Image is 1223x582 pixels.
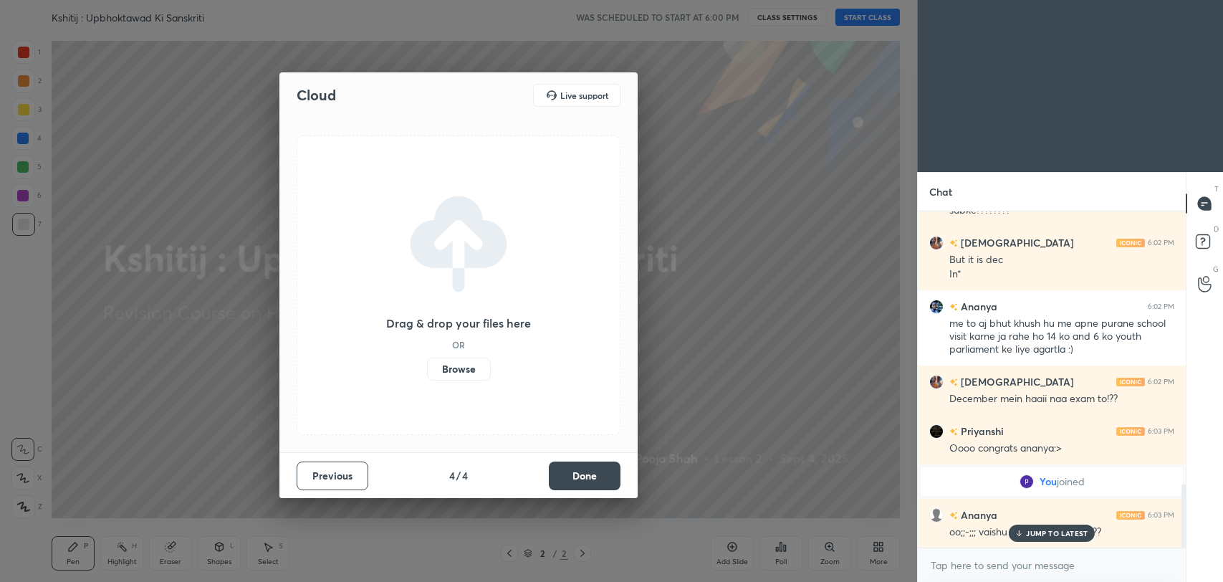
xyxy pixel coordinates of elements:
[949,303,958,311] img: no-rating-badge.077c3623.svg
[949,512,958,520] img: no-rating-badge.077c3623.svg
[958,374,1074,389] h6: [DEMOGRAPHIC_DATA]
[929,375,944,389] img: db7c069a5d0646709516ecdc614a252a.jpg
[560,91,608,100] h5: Live support
[949,253,1174,267] div: But it is dec
[297,86,336,105] h2: Cloud
[1116,239,1145,247] img: iconic-light.a09c19a4.png
[1214,224,1219,234] p: D
[918,211,1186,548] div: grid
[386,318,531,329] h3: Drag & drop your files here
[958,507,997,523] h6: Ananya
[462,468,468,483] h4: 4
[1148,511,1174,520] div: 6:03 PM
[1214,183,1219,194] p: T
[1057,476,1085,487] span: joined
[456,468,461,483] h4: /
[949,378,958,386] img: no-rating-badge.077c3623.svg
[1148,378,1174,386] div: 6:02 PM
[958,235,1074,250] h6: [DEMOGRAPHIC_DATA]
[549,462,620,490] button: Done
[449,468,455,483] h4: 4
[949,428,958,436] img: no-rating-badge.077c3623.svg
[1213,264,1219,275] p: G
[949,317,1174,357] div: me to aj bhut khush hu me apne purane school visit karne ja rahe ho 14 ko and 6 ko youth parliame...
[929,424,944,439] img: d0b737f365634951bb74a72eb653639b.jpg
[918,173,964,211] p: Chat
[929,508,944,523] img: default.png
[958,424,1004,439] h6: Priyanshi
[1148,302,1174,311] div: 6:02 PM
[1040,476,1057,487] span: You
[1116,378,1145,386] img: iconic-light.a09c19a4.png
[958,299,997,314] h6: Ananya
[1026,529,1088,538] p: JUMP TO LATEST
[929,300,944,314] img: f7d9f2890f50499da83d22c3b64db97b.jpg
[297,462,368,490] button: Previous
[949,442,1174,456] div: Oooo congrats ananya:>
[1116,427,1145,436] img: iconic-light.a09c19a4.png
[929,236,944,250] img: db7c069a5d0646709516ecdc614a252a.jpg
[949,392,1174,406] div: December mein haaii naa exam to!??
[452,340,465,349] h5: OR
[1020,474,1034,489] img: fe5e615f634848a0bdba5bb5a11f7c54.82354728_3
[949,525,1174,540] div: oo;;-;;; vaishu tumhaara hai kya ??
[949,239,958,247] img: no-rating-badge.077c3623.svg
[1148,239,1174,247] div: 6:02 PM
[1116,511,1145,520] img: iconic-light.a09c19a4.png
[1148,427,1174,436] div: 6:03 PM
